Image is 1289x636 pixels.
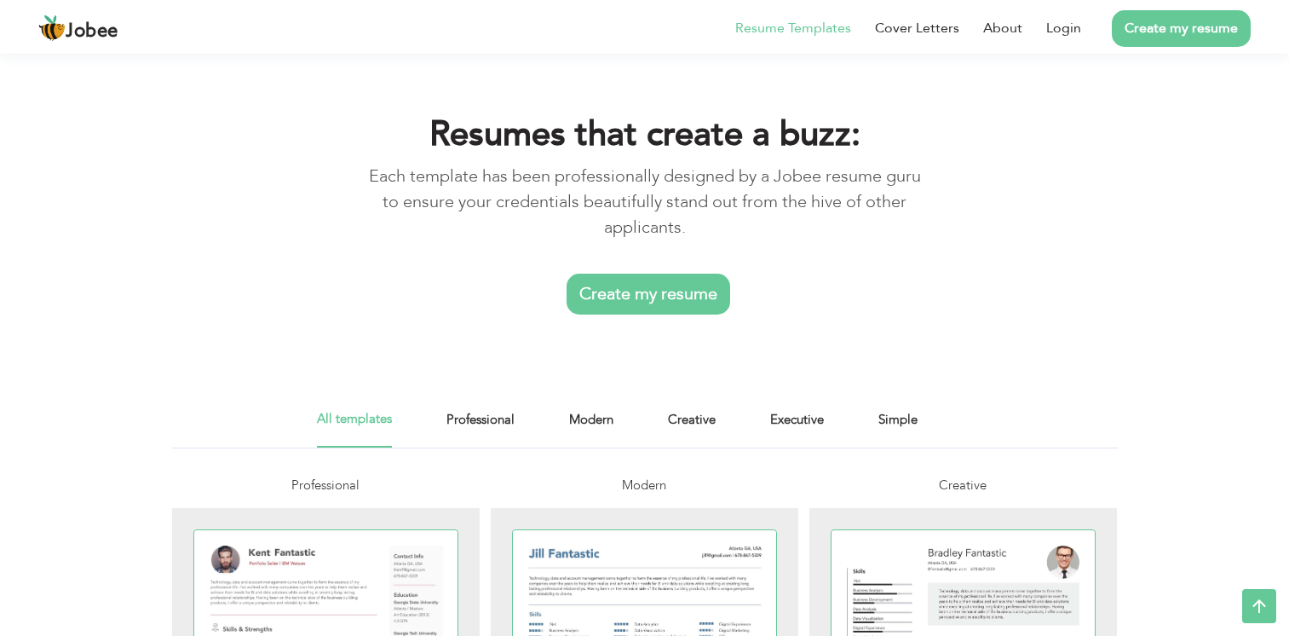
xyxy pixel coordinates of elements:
[878,409,918,448] a: Simple
[983,18,1022,38] a: About
[317,409,392,448] a: All templates
[939,477,987,494] span: Creative
[446,409,515,448] a: Professional
[66,22,118,41] span: Jobee
[735,18,851,38] a: Resume Templates
[770,409,824,448] a: Executive
[569,409,613,448] a: Modern
[1046,18,1081,38] a: Login
[622,477,666,494] span: Modern
[1112,10,1251,47] a: Create my resume
[567,274,730,315] a: Create my resume
[363,113,926,157] h1: Resumes that create a buzz:
[291,477,360,494] span: Professional
[875,18,959,38] a: Cover Letters
[38,14,66,42] img: jobee.io
[38,14,118,42] a: Jobee
[363,164,926,240] p: Each template has been professionally designed by a Jobee resume guru to ensure your credentials ...
[668,409,716,448] a: Creative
